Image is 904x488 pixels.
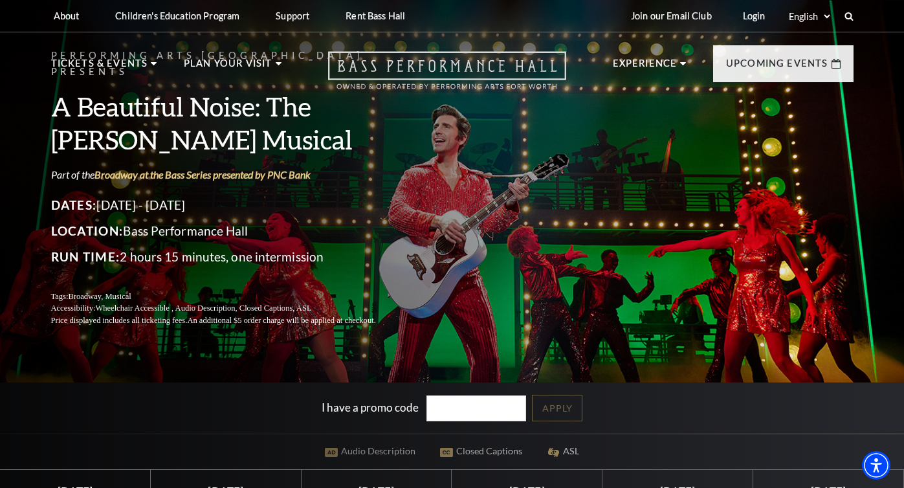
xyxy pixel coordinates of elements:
[346,10,405,21] p: Rent Bass Hall
[51,249,120,264] span: Run Time:
[51,223,124,238] span: Location:
[51,302,407,315] p: Accessibility:
[726,56,828,79] p: Upcoming Events
[54,10,80,21] p: About
[51,247,407,267] p: 2 hours 15 minutes, one intermission
[184,56,272,79] p: Plan Your Visit
[68,292,131,301] span: Broadway, Musical
[613,56,678,79] p: Experience
[51,168,407,182] p: Part of the
[786,10,832,23] select: Select:
[322,400,419,414] label: I have a promo code
[862,451,890,480] div: Accessibility Menu
[51,197,97,212] span: Dates:
[51,195,407,216] p: [DATE] - [DATE]
[51,221,407,241] p: Bass Performance Hall
[187,316,375,325] span: An additional $5 order charge will be applied at checkout.
[115,10,239,21] p: Children's Education Program
[51,291,407,303] p: Tags:
[94,168,311,181] a: Broadway at the Bass Series presented by PNC Bank - open in a new tab
[51,90,407,156] h3: A Beautiful Noise: The [PERSON_NAME] Musical
[276,10,309,21] p: Support
[51,56,148,79] p: Tickets & Events
[51,315,407,327] p: Price displayed includes all ticketing fees.
[95,304,311,313] span: Wheelchair Accessible , Audio Description, Closed Captions, ASL
[281,51,613,102] a: Open this option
